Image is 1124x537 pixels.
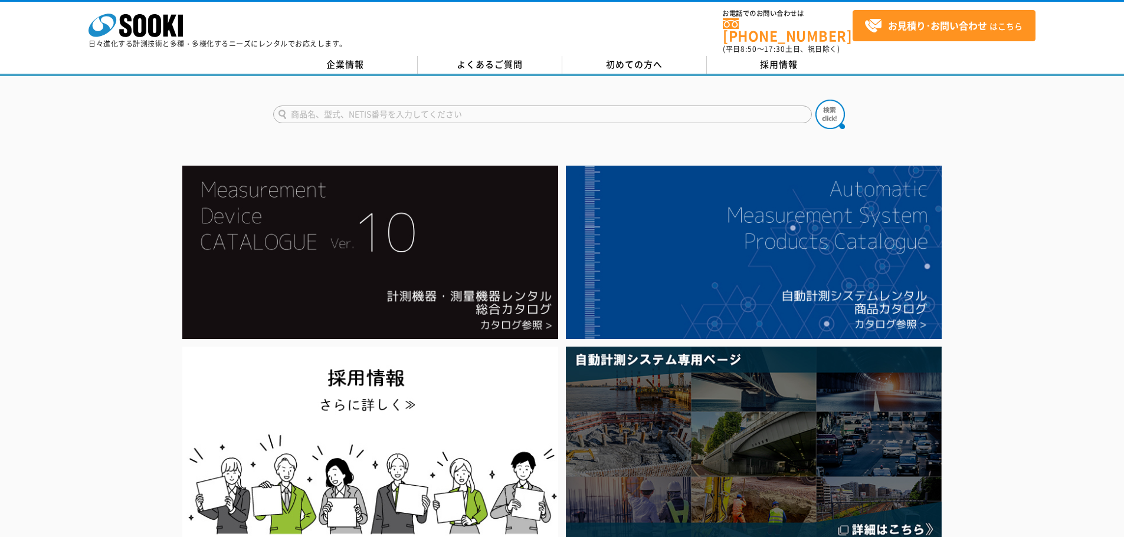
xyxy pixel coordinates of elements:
img: Catalog Ver10 [182,166,558,339]
a: お見積り･お問い合わせはこちら [853,10,1035,41]
img: btn_search.png [815,100,845,129]
a: よくあるご質問 [418,56,562,74]
p: 日々進化する計測技術と多種・多様化するニーズにレンタルでお応えします。 [89,40,347,47]
a: 企業情報 [273,56,418,74]
a: [PHONE_NUMBER] [723,18,853,42]
span: 17:30 [764,44,785,54]
a: 採用情報 [707,56,851,74]
span: お電話でのお問い合わせは [723,10,853,17]
span: 初めての方へ [606,58,663,71]
a: 初めての方へ [562,56,707,74]
strong: お見積り･お問い合わせ [888,18,987,32]
span: (平日 ～ 土日、祝日除く) [723,44,840,54]
img: 自動計測システムカタログ [566,166,942,339]
input: 商品名、型式、NETIS番号を入力してください [273,106,812,123]
span: 8:50 [740,44,757,54]
span: はこちら [864,17,1023,35]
